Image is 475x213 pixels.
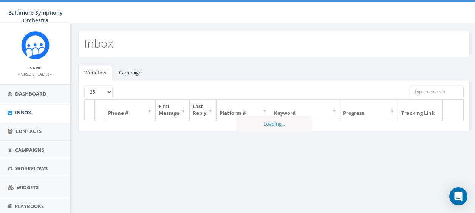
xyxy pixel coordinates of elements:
th: Last Reply [190,100,217,120]
small: Name [29,65,41,71]
th: Phone # [105,100,156,120]
h2: Inbox [84,37,113,49]
span: Campaigns [15,147,44,153]
a: [PERSON_NAME] [18,70,53,77]
span: Baltimore Symphony Orchestra [8,9,63,24]
a: Campaign [113,65,148,80]
input: Type to search [410,86,464,97]
span: Widgets [17,184,39,191]
div: Open Intercom Messenger [449,187,467,205]
span: Inbox [15,109,31,116]
span: Playbooks [15,203,44,210]
span: Dashboard [15,90,46,97]
span: Workflows [15,165,48,172]
img: Rally_platform_Icon_1.png [21,31,50,59]
th: Tracking Link [398,100,442,120]
th: Keyword [271,100,340,120]
th: Progress [340,100,398,120]
small: [PERSON_NAME] [18,71,53,77]
div: Loading... [236,116,312,133]
a: Workflow [78,65,112,80]
span: Contacts [15,128,42,134]
th: Platform # [217,100,271,120]
th: First Message [156,100,190,120]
